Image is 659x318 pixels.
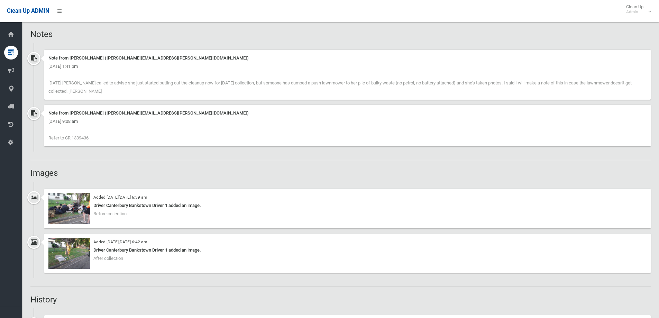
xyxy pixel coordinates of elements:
div: Note from [PERSON_NAME] ([PERSON_NAME][EMAIL_ADDRESS][PERSON_NAME][DOMAIN_NAME]) [48,54,647,62]
span: Clean Up [623,4,650,15]
span: Before collection [93,211,127,216]
h2: Images [30,169,651,178]
div: [DATE] 1:41 pm [48,62,647,71]
span: Refer to CR 1339436 [48,135,89,140]
img: 2025-10-0806.38.503775687832520804602.jpg [48,193,90,224]
h2: Notes [30,30,651,39]
div: [DATE] 9:08 am [48,117,647,126]
span: After collection [93,256,123,261]
span: Clean Up ADMIN [7,8,49,14]
small: Added [DATE][DATE] 6:39 am [93,195,147,200]
h2: History [30,295,651,304]
div: Driver Canterbury Bankstown Driver 1 added an image. [48,201,647,210]
small: Added [DATE][DATE] 6:42 am [93,239,147,244]
span: [DATE] [PERSON_NAME] called to advise she just started putting out the cleanup now for [DATE] col... [48,80,632,94]
img: 2025-10-0806.42.327030915814870933674.jpg [48,238,90,269]
small: Admin [626,9,643,15]
div: Note from [PERSON_NAME] ([PERSON_NAME][EMAIL_ADDRESS][PERSON_NAME][DOMAIN_NAME]) [48,109,647,117]
div: Driver Canterbury Bankstown Driver 1 added an image. [48,246,647,254]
